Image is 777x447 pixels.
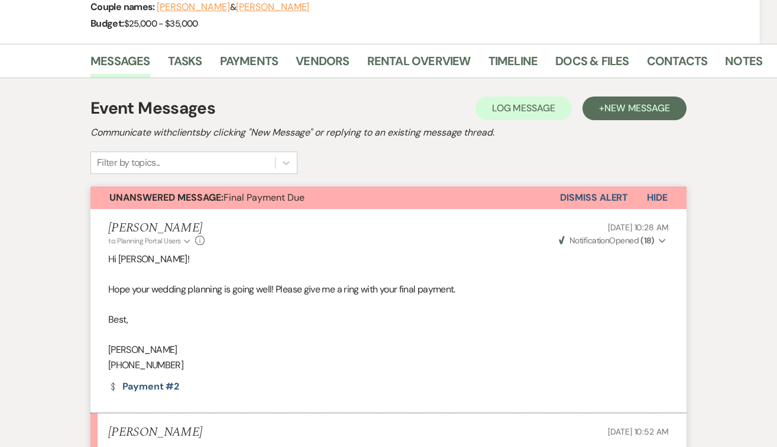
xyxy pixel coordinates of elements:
p: Hi [PERSON_NAME]! [108,252,669,267]
button: [PERSON_NAME] [236,2,309,12]
p: Hope your wedding planning is going well! Please give me a ring with your final payment. [108,282,669,297]
strong: Unanswered Message: [109,191,224,204]
button: to: Planning Portal Users [108,236,192,246]
a: Payments [220,52,279,78]
a: Vendors [296,52,349,78]
a: Timeline [488,52,538,78]
button: Log Message [475,97,572,120]
button: Hide [628,186,687,209]
a: Rental Overview [367,52,471,78]
button: Dismiss Alert [560,186,628,209]
span: $25,000 - $35,000 [124,18,198,30]
span: Budget: [90,17,124,30]
span: [DATE] 10:28 AM [608,222,669,233]
p: [PERSON_NAME] [108,342,669,358]
button: Unanswered Message:Final Payment Due [90,186,560,209]
button: [PERSON_NAME] [157,2,230,12]
p: Best, [108,312,669,327]
h1: Event Messages [90,96,215,121]
div: Filter by topics... [97,156,160,170]
span: New Message [604,102,670,114]
span: Log Message [492,102,555,114]
strong: ( 18 ) [640,235,654,246]
p: [PHONE_NUMBER] [108,358,669,373]
h5: [PERSON_NAME] [108,425,202,440]
span: & [157,1,309,13]
a: Messages [90,52,150,78]
h2: Communicate with clients by clicking "New Message" or replying to an existing message thread. [90,126,687,140]
span: Hide [647,191,668,204]
h5: [PERSON_NAME] [108,221,205,236]
a: Payment #2 [108,382,179,391]
span: Couple names: [90,1,157,13]
span: to: Planning Portal Users [108,236,181,246]
button: NotificationOpened (18) [557,234,669,247]
a: Tasks [168,52,202,78]
button: +New Message [582,97,687,120]
span: Notification [569,235,609,246]
a: Notes [725,52,762,78]
a: Contacts [647,52,708,78]
span: [DATE] 10:52 AM [608,426,669,437]
span: Opened [559,235,655,246]
a: Docs & Files [555,52,629,78]
span: Final Payment Due [109,191,305,204]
